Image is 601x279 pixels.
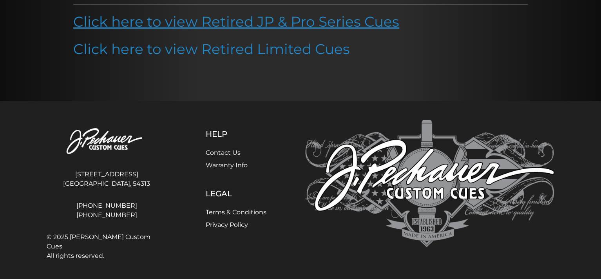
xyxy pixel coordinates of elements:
[73,13,399,30] a: Click here to view Retired JP & Pro Series Cues
[73,40,350,58] a: Click here to view Retired Limited Cues
[206,161,248,169] a: Warranty Info
[206,208,266,216] a: Terms & Conditions
[47,120,167,163] img: Pechauer Custom Cues
[47,201,167,210] a: [PHONE_NUMBER]
[206,149,241,156] a: Contact Us
[305,120,554,247] img: Pechauer Custom Cues
[47,210,167,220] a: [PHONE_NUMBER]
[206,221,248,228] a: Privacy Policy
[206,189,266,198] h5: Legal
[47,167,167,192] address: [STREET_ADDRESS] [GEOGRAPHIC_DATA], 54313
[206,129,266,139] h5: Help
[47,232,167,261] span: © 2025 [PERSON_NAME] Custom Cues All rights reserved.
